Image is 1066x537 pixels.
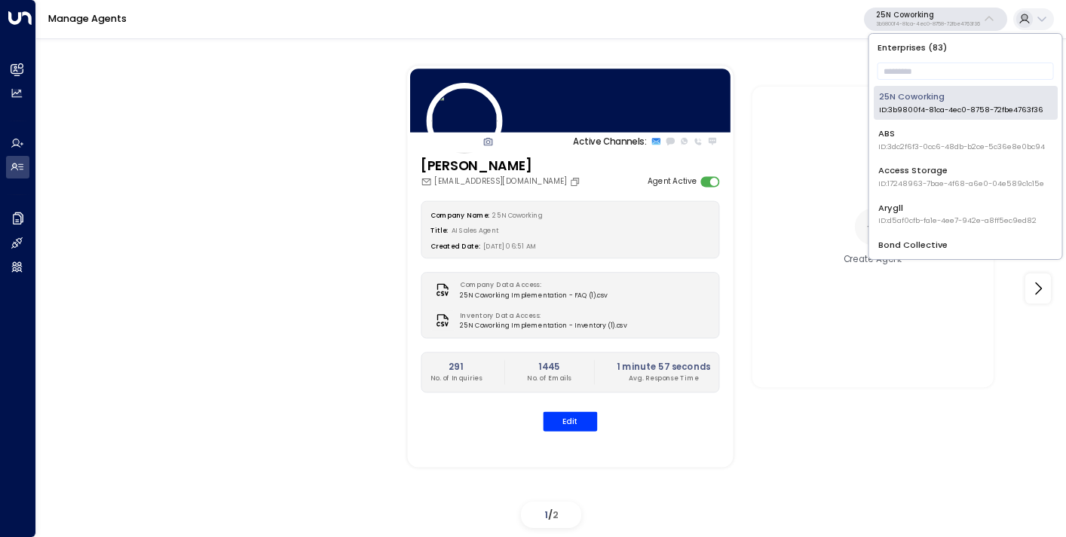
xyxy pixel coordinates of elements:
div: 25N Coworking [878,90,1043,115]
span: ID: 3dc2f6f3-0cc6-48db-b2ce-5c36e8e0bc94 [878,142,1045,152]
button: Edit [543,411,597,431]
h2: 291 [430,360,482,373]
span: 25N Coworking Implementation - FAQ (1).csv [460,290,608,300]
label: Company Name: [430,211,489,220]
p: Active Channels: [573,135,646,148]
img: 84_headshot.jpg [427,83,503,159]
span: ID: e5c8f306-7b86-487b-8d28-d066bc04964e [878,253,1053,264]
span: AI Sales Agent [452,226,499,235]
label: Created Date: [430,241,480,250]
span: [DATE] 06:51 AM [483,241,536,250]
div: ABS [878,127,1045,152]
button: 25N Coworking3b9800f4-81ca-4ec0-8758-72fbe4763f36 [864,8,1007,32]
p: Enterprises ( 83 ) [874,39,1057,56]
span: 2 [553,508,559,521]
p: No. of Emails [527,374,571,383]
div: Bond Collective [878,239,1053,264]
span: ID: d5af0cfb-fa1e-4ee7-942e-a8ff5ec9ed82 [878,215,1037,226]
label: Inventory Data Access: [460,311,621,321]
div: / [521,502,581,528]
p: 25N Coworking [876,11,980,20]
label: Agent Active [648,176,697,188]
p: No. of Inquiries [430,374,482,383]
span: ID: 3b9800f4-81ca-4ec0-8758-72fbe4763f36 [878,105,1043,115]
h3: [PERSON_NAME] [421,157,583,176]
a: Manage Agents [48,12,127,25]
span: 25N Coworking [492,211,542,220]
span: ID: 17248963-7bae-4f68-a6e0-04e589c1c15e [878,178,1044,189]
h2: 1445 [527,360,571,373]
button: Copy [570,176,584,187]
div: Access Storage [878,164,1044,189]
label: Title: [430,226,448,235]
h2: 1 minute 57 seconds [617,360,710,373]
p: 3b9800f4-81ca-4ec0-8758-72fbe4763f36 [876,21,980,27]
span: 1 [544,508,548,521]
span: 25N Coworking Implementation - Inventory (1).csv [460,321,626,331]
p: Avg. Response Time [617,374,710,383]
label: Company Data Access: [460,280,602,290]
div: [EMAIL_ADDRESS][DOMAIN_NAME] [421,176,583,188]
div: Arygll [878,202,1037,227]
div: Create Agent [843,252,902,265]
